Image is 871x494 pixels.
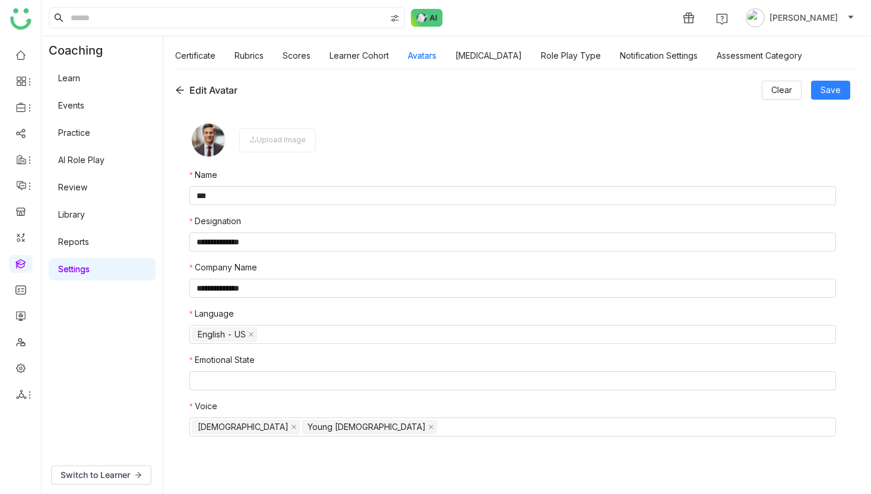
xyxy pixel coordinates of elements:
[771,84,792,97] span: Clear
[58,100,84,110] a: Events
[189,307,234,320] label: Language
[541,50,601,60] a: Role Play Type
[762,81,802,100] button: Clear
[51,466,151,485] button: Switch to Learner
[189,121,227,159] img: male.png
[408,50,436,60] a: Avatars
[58,128,90,138] a: Practice
[455,50,522,60] a: [MEDICAL_DATA]
[58,182,87,192] a: Review
[620,50,698,60] a: Notification Settings
[411,9,443,27] img: ask-buddy-normal.svg
[58,155,104,165] a: AI Role Play
[10,8,31,30] img: logo
[308,420,426,434] div: Young [DEMOGRAPHIC_DATA]
[189,400,217,413] label: Voice
[189,215,241,228] label: Designation
[58,237,89,247] a: Reports
[811,81,850,100] button: Save
[746,8,765,27] img: avatar
[192,327,257,342] nz-select-item: English - US
[58,264,90,274] a: Settings
[58,73,80,83] a: Learn
[175,83,237,97] div: Edit Avatar
[198,328,246,341] div: English - US
[716,13,728,25] img: help.svg
[283,50,311,60] a: Scores
[717,50,802,60] a: Assessment Category
[189,168,217,181] label: Name
[61,468,130,482] span: Switch to Learner
[390,14,400,23] img: search-type.svg
[192,420,300,434] nz-select-item: Male
[42,36,121,65] div: Coaching
[189,353,255,366] label: Emotional State
[302,420,437,434] nz-select-item: Young Male
[198,420,289,434] div: [DEMOGRAPHIC_DATA]
[58,209,85,219] a: Library
[239,128,316,152] div: Upload Image
[235,50,264,60] a: Rubrics
[743,8,857,27] button: [PERSON_NAME]
[175,50,216,60] a: Certificate
[769,11,838,24] span: [PERSON_NAME]
[330,50,389,60] a: Learner Cohort
[821,84,841,97] span: Save
[189,261,257,274] label: Company Name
